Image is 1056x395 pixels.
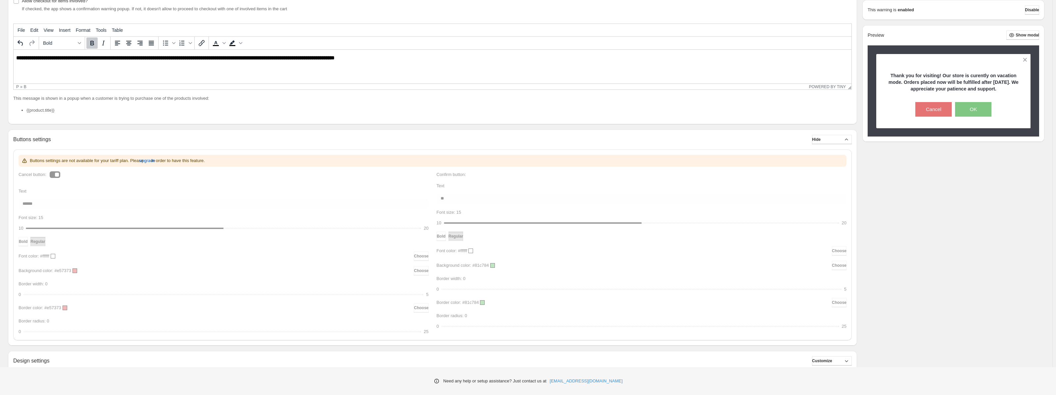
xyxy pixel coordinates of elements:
button: Italic [98,37,109,49]
p: Buttons settings are not available for your tariff plan. Please in order to have this feature. [30,157,205,164]
span: If checked, the app shows a confirmation warning popup. If not, it doesn't allow to proceed to ch... [22,6,287,11]
span: Customize [812,358,832,364]
div: Bullet list [160,37,176,49]
div: Resize [846,84,851,89]
p: This message is shown in a popup when a customer is trying to purchase one of the products involved: [13,95,852,102]
li: {{product.title}} [26,107,852,114]
button: Insert/edit link [196,37,207,49]
span: Hide [812,137,821,142]
h2: Preview [868,32,884,38]
iframe: Rich Text Area [14,50,851,84]
a: [EMAIL_ADDRESS][DOMAIN_NAME] [550,378,623,384]
span: Show modal [1016,32,1039,38]
span: View [44,28,54,33]
a: Powered by Tiny [809,85,846,89]
div: Text color [210,37,227,49]
div: b [24,85,26,89]
button: Show modal [1006,30,1039,40]
strong: enabled [898,7,914,13]
button: OK [955,102,991,117]
span: upgrade [139,157,155,164]
button: Align right [134,37,146,49]
button: Bold [86,37,98,49]
button: Hide [812,135,852,144]
span: Tools [96,28,107,33]
button: upgrade [139,155,155,166]
span: Edit [30,28,38,33]
button: Disable [1025,5,1039,15]
span: Disable [1025,7,1039,13]
button: Formats [40,37,83,49]
div: » [20,85,23,89]
button: Undo [15,37,26,49]
button: Justify [146,37,157,49]
span: Format [76,28,90,33]
button: Align left [112,37,123,49]
span: File [18,28,25,33]
h2: Buttons settings [13,136,51,142]
div: Background color [227,37,243,49]
div: Numbered list [176,37,193,49]
span: Table [112,28,123,33]
span: Bold [43,40,75,46]
h2: Design settings [13,358,49,364]
span: Insert [59,28,71,33]
p: This warning is [868,7,896,13]
strong: Thank you for visiting! Our store is curently on vacation mode. Orders placed now will be fulfill... [888,73,1019,91]
button: Customize [812,356,852,366]
div: p [16,85,19,89]
button: Align center [123,37,134,49]
button: Cancel [915,102,952,117]
button: Redo [26,37,37,49]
